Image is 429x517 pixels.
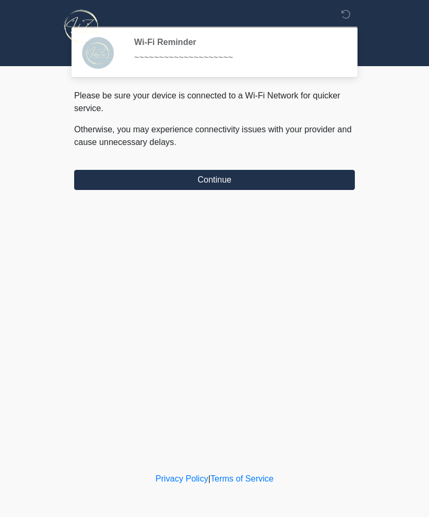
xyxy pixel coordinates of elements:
[208,474,210,483] a: |
[156,474,209,483] a: Privacy Policy
[74,123,355,149] p: Otherwise, you may experience connectivity issues with your provider and cause unnecessary delays
[74,170,355,190] button: Continue
[64,8,100,44] img: InfuZen Health Logo
[74,89,355,115] p: Please be sure your device is connected to a Wi-Fi Network for quicker service.
[210,474,273,483] a: Terms of Service
[82,37,114,69] img: Agent Avatar
[134,51,339,64] div: ~~~~~~~~~~~~~~~~~~~~
[174,138,176,147] span: .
